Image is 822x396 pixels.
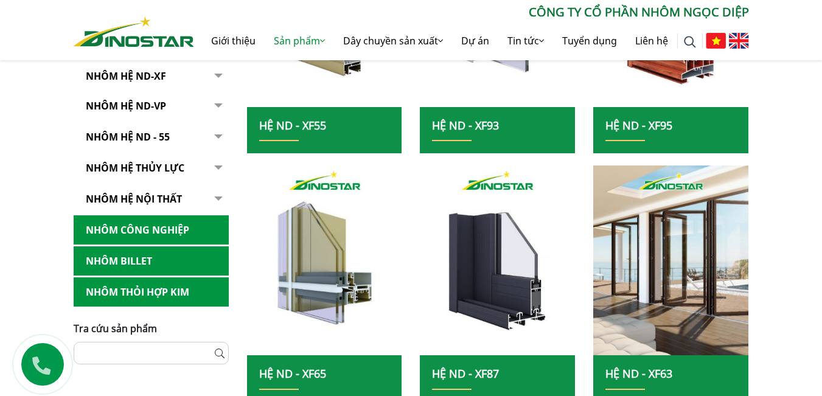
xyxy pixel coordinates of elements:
a: Nhôm Hệ ND-XF [74,61,229,91]
a: Hệ ND - XF63 [605,366,672,381]
a: Nhôm Thỏi hợp kim [74,277,229,307]
a: Nhôm hệ nội thất [74,184,229,214]
a: NHÔM HỆ ND - 55 [74,122,229,152]
a: Liên hệ [626,21,677,60]
img: nhom xay dung [593,165,748,355]
a: Tuyển dụng [553,21,626,60]
a: Dự án [452,21,498,60]
a: Hệ ND - XF95 [605,118,672,133]
a: Nhôm Công nghiệp [74,215,229,245]
a: Giới thiệu [202,21,265,60]
a: Hệ ND - XF87 [432,366,499,381]
img: Nhôm Dinostar [74,16,194,47]
span: Tra cứu sản phẩm [74,322,157,335]
img: search [684,36,696,48]
a: nhom xay dung [247,165,402,355]
a: Tin tức [498,21,553,60]
a: Nhôm Hệ ND-VP [74,91,229,121]
a: Nhôm hệ thủy lực [74,153,229,183]
img: nhom xay dung [420,165,575,355]
img: nhom xay dung [246,165,402,355]
a: Hệ ND - XF93 [432,118,499,133]
img: Tiếng Việt [706,33,726,49]
a: Dây chuyền sản xuất [334,21,452,60]
a: Sản phẩm [265,21,334,60]
a: Hệ ND - XF55 [259,118,326,133]
a: Hệ ND - XF65 [259,366,326,381]
p: CÔNG TY CỔ PHẦN NHÔM NGỌC DIỆP [194,3,749,21]
a: Nhôm Billet [74,246,229,276]
img: English [729,33,749,49]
